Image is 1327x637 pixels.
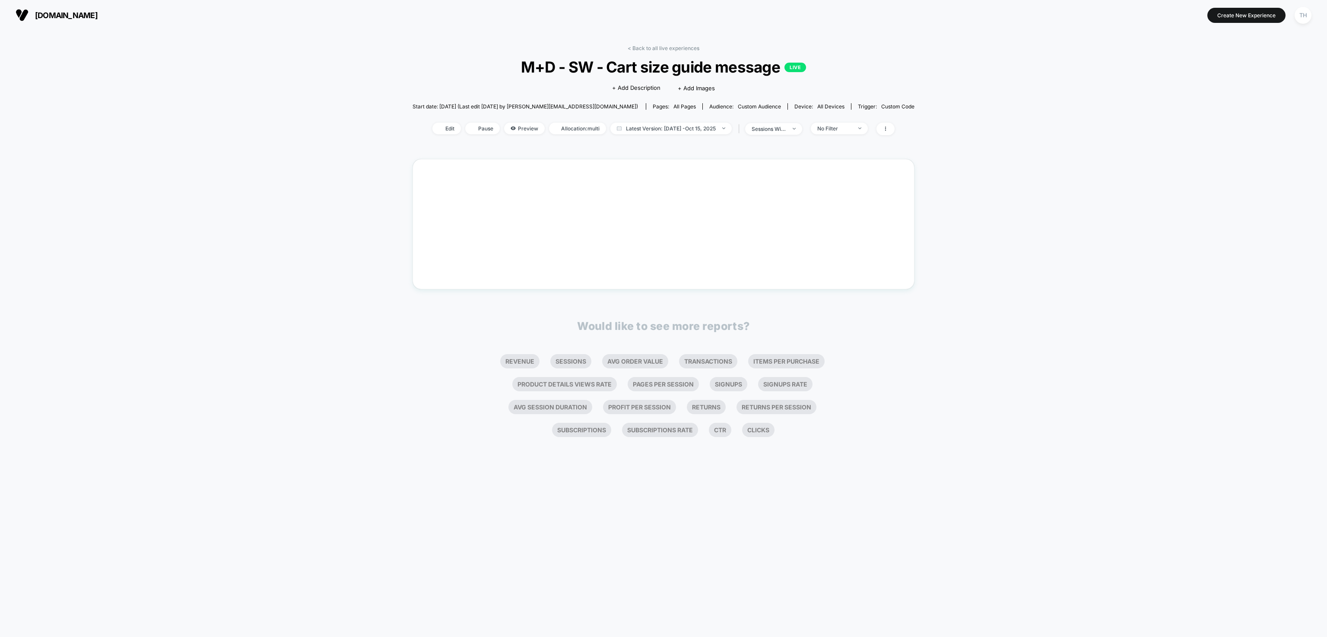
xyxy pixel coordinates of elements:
div: Pages: [653,103,696,110]
li: Returns Per Session [737,400,816,414]
li: Clicks [742,423,775,437]
li: Transactions [679,354,737,368]
span: + Add Description [612,84,660,92]
div: No Filter [817,125,852,132]
button: [DOMAIN_NAME] [13,8,100,22]
span: | [736,123,745,135]
button: TH [1292,6,1314,24]
li: Revenue [500,354,540,368]
a: < Back to all live experiences [628,45,699,51]
li: Sessions [550,354,591,368]
span: + Add Images [678,85,715,92]
div: Trigger: [858,103,914,110]
li: Signups [710,377,747,391]
span: all devices [817,103,844,110]
span: Pause [465,123,500,134]
li: Items Per Purchase [748,354,825,368]
span: Custom Code [881,103,914,110]
span: M+D - SW - Cart size guide message [438,58,889,76]
img: calendar [617,126,622,130]
li: Profit Per Session [603,400,676,414]
span: Start date: [DATE] (Last edit [DATE] by [PERSON_NAME][EMAIL_ADDRESS][DOMAIN_NAME]) [413,103,638,110]
li: Product Details Views Rate [512,377,617,391]
img: end [793,128,796,130]
li: Returns [687,400,726,414]
li: Avg Order Value [602,354,668,368]
li: Ctr [709,423,731,437]
span: Allocation: multi [549,123,606,134]
div: Audience: [709,103,781,110]
li: Pages Per Session [628,377,699,391]
img: end [722,127,725,129]
p: Would like to see more reports? [577,320,750,333]
img: Visually logo [16,9,29,22]
li: Signups Rate [758,377,813,391]
div: sessions with impression [752,126,786,132]
span: [DOMAIN_NAME] [35,11,98,20]
span: Latest Version: [DATE] - Oct 15, 2025 [610,123,732,134]
li: Subscriptions [552,423,611,437]
img: end [858,127,861,129]
li: Subscriptions Rate [622,423,698,437]
p: LIVE [784,63,806,72]
span: Edit [432,123,461,134]
span: all pages [673,103,696,110]
li: Avg Session Duration [508,400,592,414]
button: Create New Experience [1207,8,1286,23]
span: Preview [504,123,545,134]
div: TH [1295,7,1311,24]
span: Device: [787,103,851,110]
span: Custom Audience [738,103,781,110]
